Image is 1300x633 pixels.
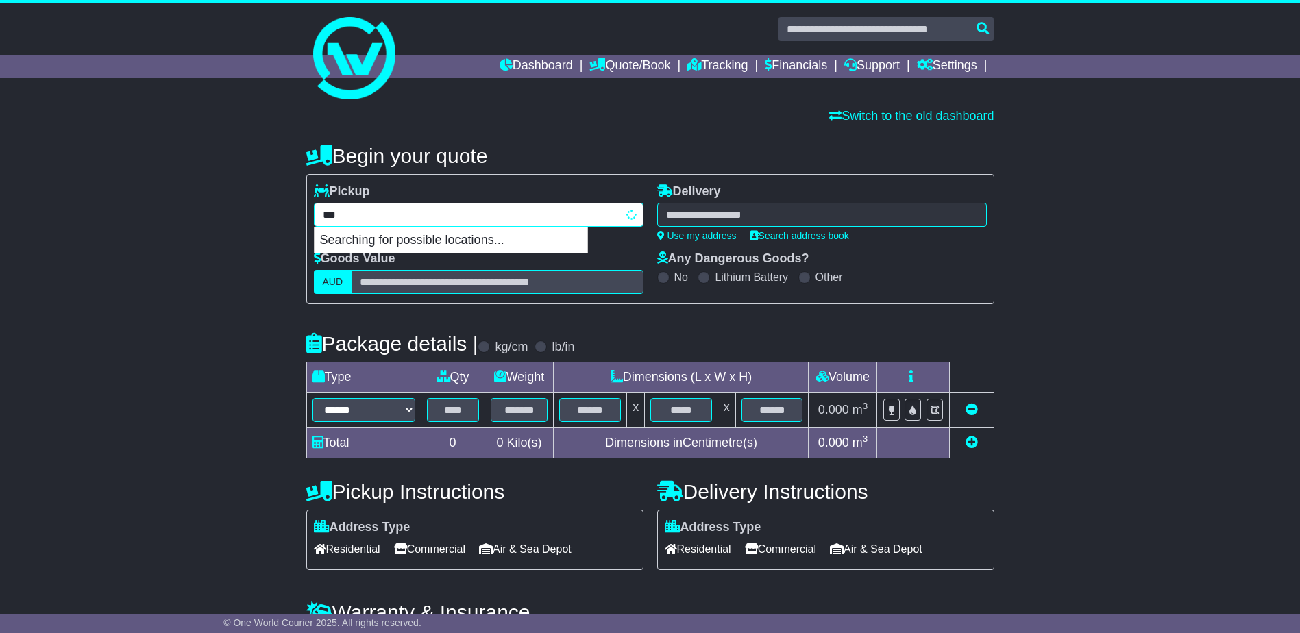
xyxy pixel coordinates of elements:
[314,520,410,535] label: Address Type
[818,403,849,417] span: 0.000
[687,55,748,78] a: Tracking
[552,340,574,355] label: lb/in
[314,538,380,560] span: Residential
[314,184,370,199] label: Pickup
[657,480,994,503] h4: Delivery Instructions
[554,362,809,393] td: Dimensions (L x W x H)
[765,55,827,78] a: Financials
[863,434,868,444] sup: 3
[853,403,868,417] span: m
[314,251,395,266] label: Goods Value
[496,436,503,449] span: 0
[589,55,670,78] a: Quote/Book
[830,538,922,560] span: Air & Sea Depot
[657,230,737,241] a: Use my address
[485,428,554,458] td: Kilo(s)
[314,203,643,227] typeahead: Please provide city
[829,109,994,123] a: Switch to the old dashboard
[627,393,645,428] td: x
[306,601,994,623] h4: Warranty & Insurance
[554,428,809,458] td: Dimensions in Centimetre(s)
[750,230,849,241] a: Search address book
[844,55,900,78] a: Support
[495,340,528,355] label: kg/cm
[657,184,721,199] label: Delivery
[421,362,485,393] td: Qty
[853,436,868,449] span: m
[966,403,978,417] a: Remove this item
[665,538,731,560] span: Residential
[500,55,573,78] a: Dashboard
[745,538,816,560] span: Commercial
[306,428,421,458] td: Total
[485,362,554,393] td: Weight
[715,271,788,284] label: Lithium Battery
[917,55,977,78] a: Settings
[863,401,868,411] sup: 3
[421,428,485,458] td: 0
[718,393,735,428] td: x
[657,251,809,266] label: Any Dangerous Goods?
[306,332,478,355] h4: Package details |
[966,436,978,449] a: Add new item
[394,538,465,560] span: Commercial
[306,480,643,503] h4: Pickup Instructions
[665,520,761,535] label: Address Type
[223,617,421,628] span: © One World Courier 2025. All rights reserved.
[306,145,994,167] h4: Begin your quote
[818,436,849,449] span: 0.000
[306,362,421,393] td: Type
[815,271,843,284] label: Other
[674,271,688,284] label: No
[809,362,877,393] td: Volume
[315,227,587,253] p: Searching for possible locations...
[479,538,572,560] span: Air & Sea Depot
[314,270,352,294] label: AUD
